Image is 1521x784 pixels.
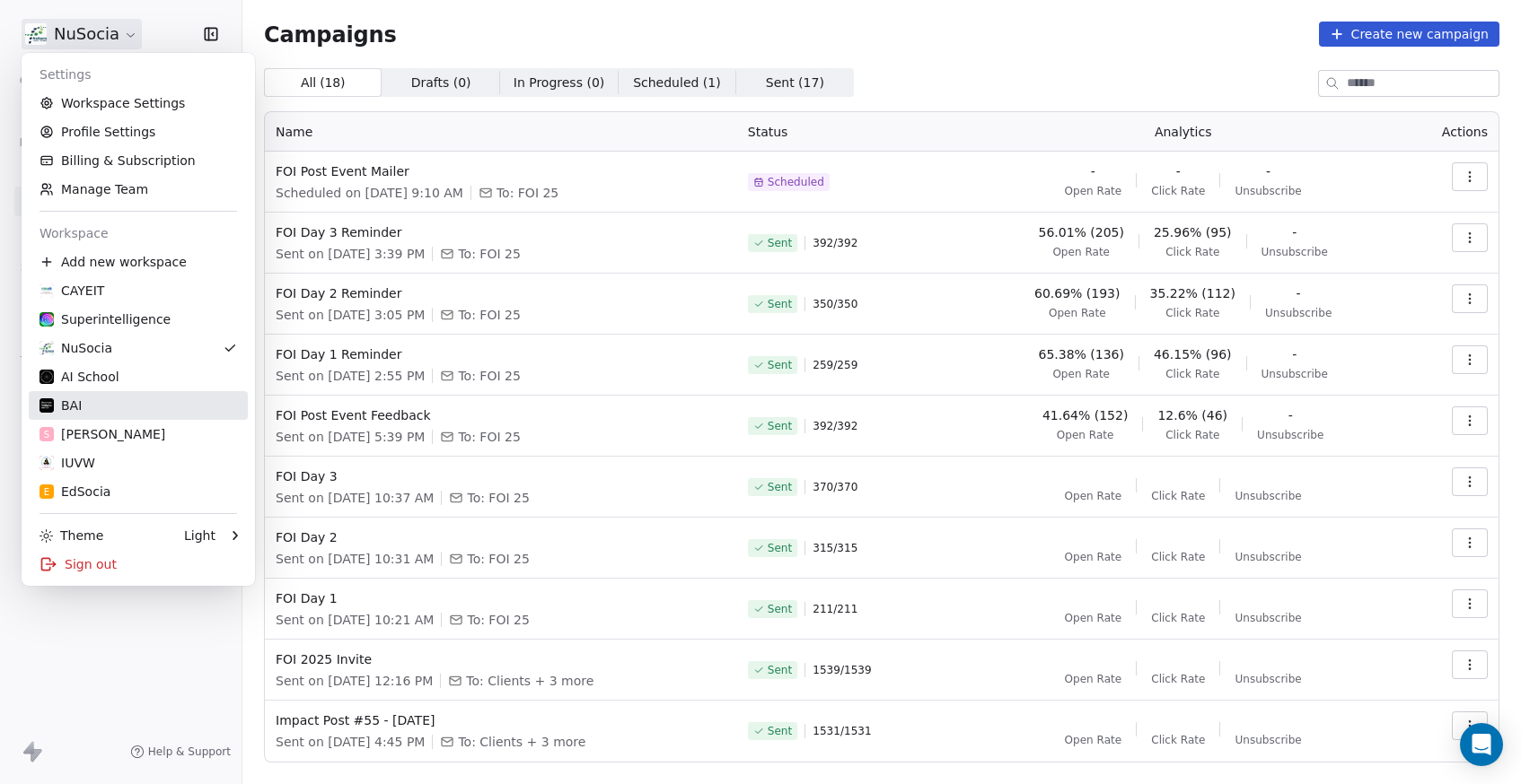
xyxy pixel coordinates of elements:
div: Add new workspace [29,248,248,276]
img: 3.png [40,370,54,384]
img: CAYEIT%20Square%20Logo.png [40,283,54,298]
div: CAYEIT [40,282,104,300]
img: bar1.webp [40,398,54,413]
div: IUVW [40,454,95,472]
div: Superintelligence [40,310,171,328]
img: VedicU.png [40,456,54,470]
div: Workspace [29,219,248,248]
div: Theme [40,527,103,544]
span: S [44,428,49,441]
div: EdSocia [40,483,110,501]
div: Sign out [29,550,248,579]
a: Manage Team [29,175,248,204]
div: BAI [40,396,82,414]
div: AI School [40,368,119,386]
a: Workspace Settings [29,89,248,118]
img: sinews%20copy.png [40,312,54,327]
a: Profile Settings [29,118,248,146]
div: [PERSON_NAME] [40,425,165,443]
a: Billing & Subscription [29,146,248,175]
div: Light [184,527,215,544]
div: NuSocia [40,339,112,357]
span: E [44,485,49,499]
div: Settings [29,60,248,89]
img: LOGO_1_WB.png [40,341,54,355]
